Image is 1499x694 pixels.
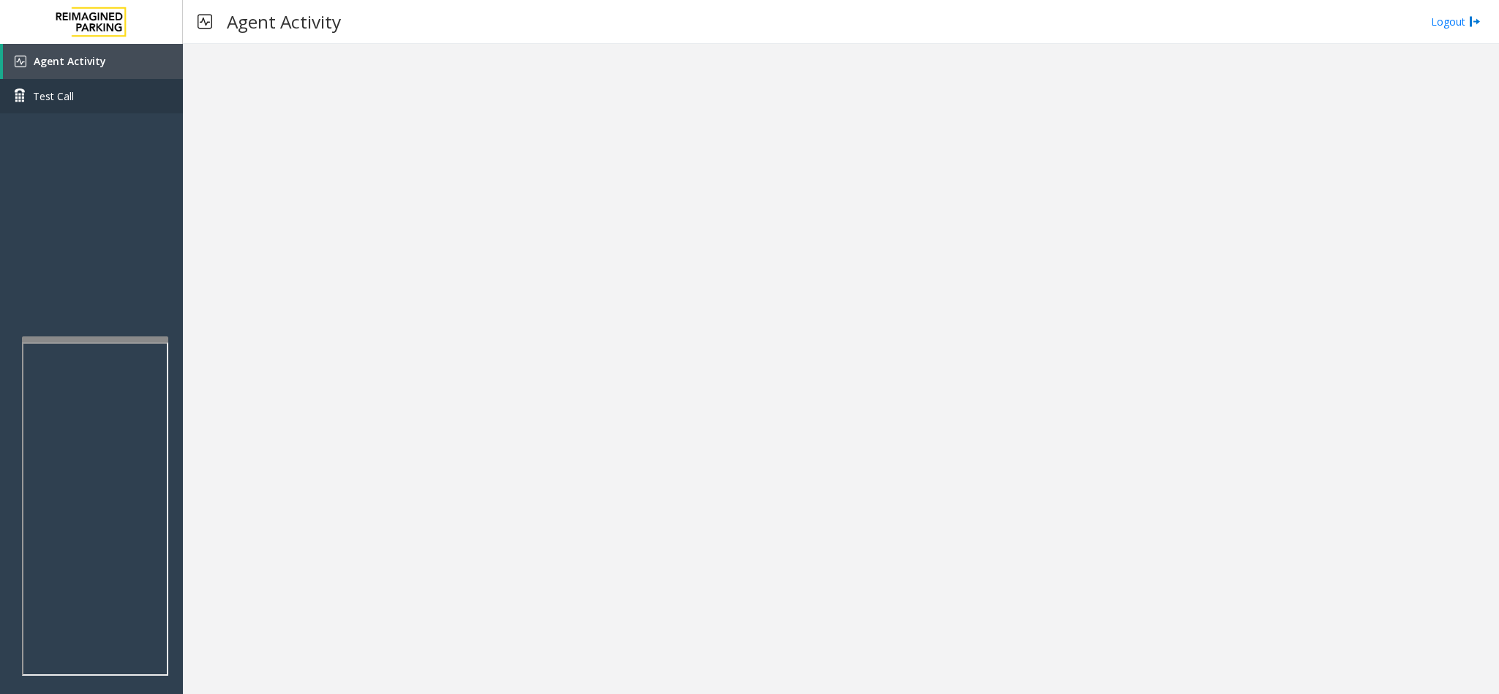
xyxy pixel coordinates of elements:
img: logout [1469,14,1481,29]
img: pageIcon [198,4,212,39]
span: Test Call [33,88,74,104]
span: Agent Activity [34,54,106,68]
a: Logout [1431,14,1481,29]
a: Agent Activity [3,44,183,79]
h3: Agent Activity [219,4,348,39]
img: 'icon' [15,56,26,67]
